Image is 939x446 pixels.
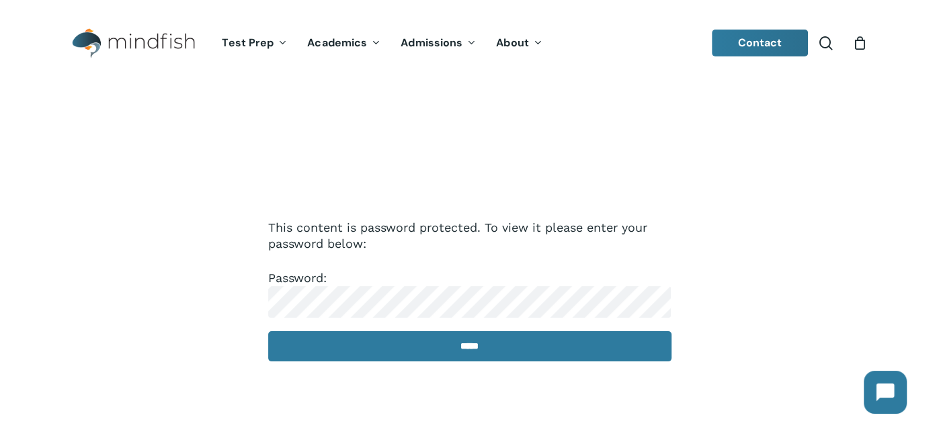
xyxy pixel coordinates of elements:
a: Cart [852,36,867,50]
a: Academics [297,38,391,49]
a: Test Prep [212,38,297,49]
a: Admissions [391,38,486,49]
input: Password: [268,286,671,318]
iframe: Chatbot [850,357,920,427]
span: Admissions [401,36,462,50]
nav: Main Menu [212,18,552,69]
span: Academics [307,36,367,50]
span: About [496,36,529,50]
p: This content is password protected. To view it please enter your password below: [268,220,671,270]
header: Main Menu [54,18,885,69]
span: Contact [738,36,782,50]
a: Contact [712,30,809,56]
label: Password: [268,271,671,308]
span: Test Prep [222,36,274,50]
a: About [486,38,553,49]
